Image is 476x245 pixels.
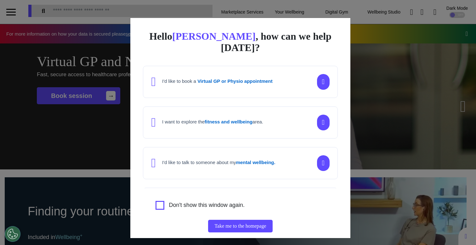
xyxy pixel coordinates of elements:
[236,160,275,165] strong: mental wellbeing.
[143,31,337,53] div: Hello , how can we help [DATE]?
[208,220,272,232] button: Take me to the homepage
[169,201,245,210] label: Don't show this window again.
[172,31,256,42] span: [PERSON_NAME]
[5,226,20,242] button: Open Preferences
[162,119,263,125] h4: I want to explore the area.
[156,201,164,210] input: Agree to privacy policy
[197,78,273,84] strong: Virtual GP or Physio appointment
[162,160,275,165] h4: I'd like to talk to someone about my
[162,78,273,84] h4: I'd like to book a
[205,119,252,124] strong: fitness and wellbeing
